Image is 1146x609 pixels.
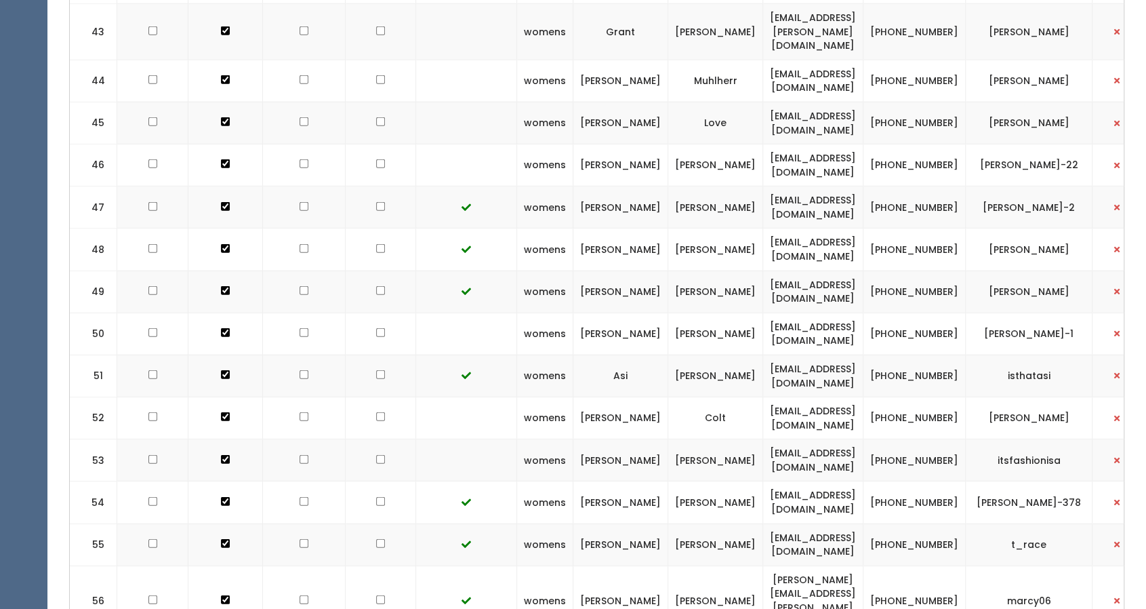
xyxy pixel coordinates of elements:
td: [PERSON_NAME] [573,524,668,566]
td: itsfashionisa [966,439,1092,482]
td: isthatasi [966,355,1092,397]
td: [PERSON_NAME] [966,271,1092,313]
td: [PERSON_NAME] [966,102,1092,144]
td: [PHONE_NUMBER] [863,313,966,355]
td: 43 [70,4,117,60]
td: 48 [70,229,117,271]
td: [PHONE_NUMBER] [863,186,966,229]
td: [PERSON_NAME] [966,229,1092,271]
td: 55 [70,524,117,566]
td: [PERSON_NAME]-378 [966,482,1092,524]
td: Asi [573,355,668,397]
td: [EMAIL_ADDRESS][DOMAIN_NAME] [763,60,863,102]
td: [EMAIL_ADDRESS][DOMAIN_NAME] [763,313,863,355]
td: womens [517,186,573,229]
td: [EMAIL_ADDRESS][DOMAIN_NAME] [763,355,863,397]
td: [PERSON_NAME] [668,4,763,60]
td: [PERSON_NAME] [573,439,668,482]
td: [EMAIL_ADDRESS][DOMAIN_NAME] [763,144,863,186]
td: [EMAIL_ADDRESS][DOMAIN_NAME] [763,229,863,271]
td: 52 [70,397,117,439]
td: 53 [70,439,117,482]
td: [PHONE_NUMBER] [863,524,966,566]
td: [PHONE_NUMBER] [863,4,966,60]
td: womens [517,313,573,355]
td: womens [517,355,573,397]
td: [PERSON_NAME] [573,397,668,439]
td: [PERSON_NAME] [668,313,763,355]
td: [PERSON_NAME]-22 [966,144,1092,186]
td: 47 [70,186,117,229]
td: [PERSON_NAME] [668,482,763,524]
td: [PERSON_NAME] [668,229,763,271]
td: [PERSON_NAME] [573,229,668,271]
td: [PHONE_NUMBER] [863,482,966,524]
td: [PERSON_NAME] [573,60,668,102]
td: [PERSON_NAME] [668,186,763,229]
td: womens [517,524,573,566]
td: [PERSON_NAME] [573,144,668,186]
td: [PERSON_NAME] [668,524,763,566]
td: 49 [70,271,117,313]
td: Muhlherr [668,60,763,102]
td: [PERSON_NAME] [668,439,763,482]
td: [PERSON_NAME] [668,271,763,313]
td: [PHONE_NUMBER] [863,229,966,271]
td: [EMAIL_ADDRESS][DOMAIN_NAME] [763,102,863,144]
td: womens [517,397,573,439]
td: [PERSON_NAME] [966,4,1092,60]
td: womens [517,439,573,482]
td: womens [517,144,573,186]
td: [EMAIL_ADDRESS][DOMAIN_NAME] [763,271,863,313]
td: womens [517,229,573,271]
td: [PERSON_NAME] [668,144,763,186]
td: [PHONE_NUMBER] [863,397,966,439]
td: [PERSON_NAME]-1 [966,313,1092,355]
td: 44 [70,60,117,102]
td: 45 [70,102,117,144]
td: [EMAIL_ADDRESS][DOMAIN_NAME] [763,439,863,482]
td: [EMAIL_ADDRESS][DOMAIN_NAME] [763,524,863,566]
td: [PERSON_NAME] [966,60,1092,102]
td: Love [668,102,763,144]
td: womens [517,102,573,144]
td: Colt [668,397,763,439]
td: [EMAIL_ADDRESS][DOMAIN_NAME] [763,186,863,229]
td: [PERSON_NAME] [573,186,668,229]
td: 54 [70,482,117,524]
td: t_race [966,524,1092,566]
td: womens [517,4,573,60]
td: [PERSON_NAME] [573,102,668,144]
td: [PHONE_NUMBER] [863,439,966,482]
td: [PHONE_NUMBER] [863,102,966,144]
td: Grant [573,4,668,60]
td: [PERSON_NAME] [966,397,1092,439]
td: [PHONE_NUMBER] [863,60,966,102]
td: [PERSON_NAME]-2 [966,186,1092,229]
td: [PERSON_NAME] [573,271,668,313]
td: 51 [70,355,117,397]
td: [PHONE_NUMBER] [863,144,966,186]
td: [PHONE_NUMBER] [863,271,966,313]
td: womens [517,482,573,524]
td: womens [517,271,573,313]
td: [PERSON_NAME] [573,482,668,524]
td: [EMAIL_ADDRESS][DOMAIN_NAME] [763,482,863,524]
td: [PERSON_NAME] [668,355,763,397]
td: [PHONE_NUMBER] [863,355,966,397]
td: womens [517,60,573,102]
td: 50 [70,313,117,355]
td: [EMAIL_ADDRESS][PERSON_NAME][DOMAIN_NAME] [763,4,863,60]
td: [PERSON_NAME] [573,313,668,355]
td: 46 [70,144,117,186]
td: [EMAIL_ADDRESS][DOMAIN_NAME] [763,397,863,439]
